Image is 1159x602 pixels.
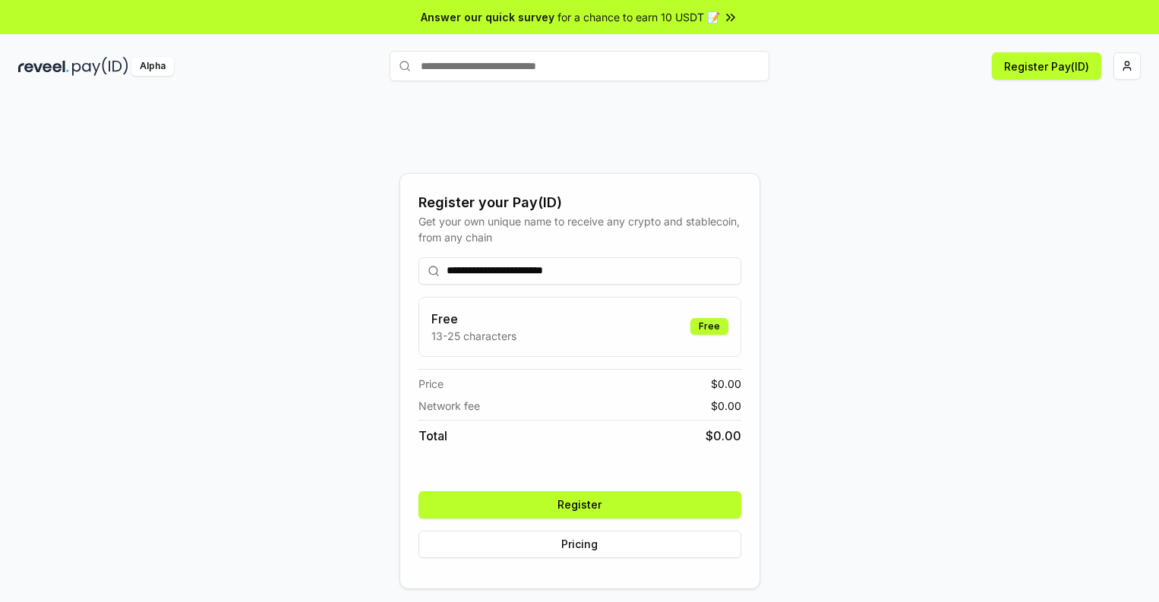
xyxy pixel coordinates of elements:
[557,9,720,25] span: for a chance to earn 10 USDT 📝
[690,318,728,335] div: Free
[18,57,69,76] img: reveel_dark
[418,398,480,414] span: Network fee
[418,491,741,518] button: Register
[992,52,1101,80] button: Register Pay(ID)
[421,9,554,25] span: Answer our quick survey
[431,310,516,328] h3: Free
[131,57,174,76] div: Alpha
[711,398,741,414] span: $ 0.00
[418,213,741,245] div: Get your own unique name to receive any crypto and stablecoin, from any chain
[418,427,447,445] span: Total
[706,427,741,445] span: $ 0.00
[418,376,444,392] span: Price
[711,376,741,392] span: $ 0.00
[72,57,128,76] img: pay_id
[431,328,516,344] p: 13-25 characters
[418,192,741,213] div: Register your Pay(ID)
[418,531,741,558] button: Pricing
